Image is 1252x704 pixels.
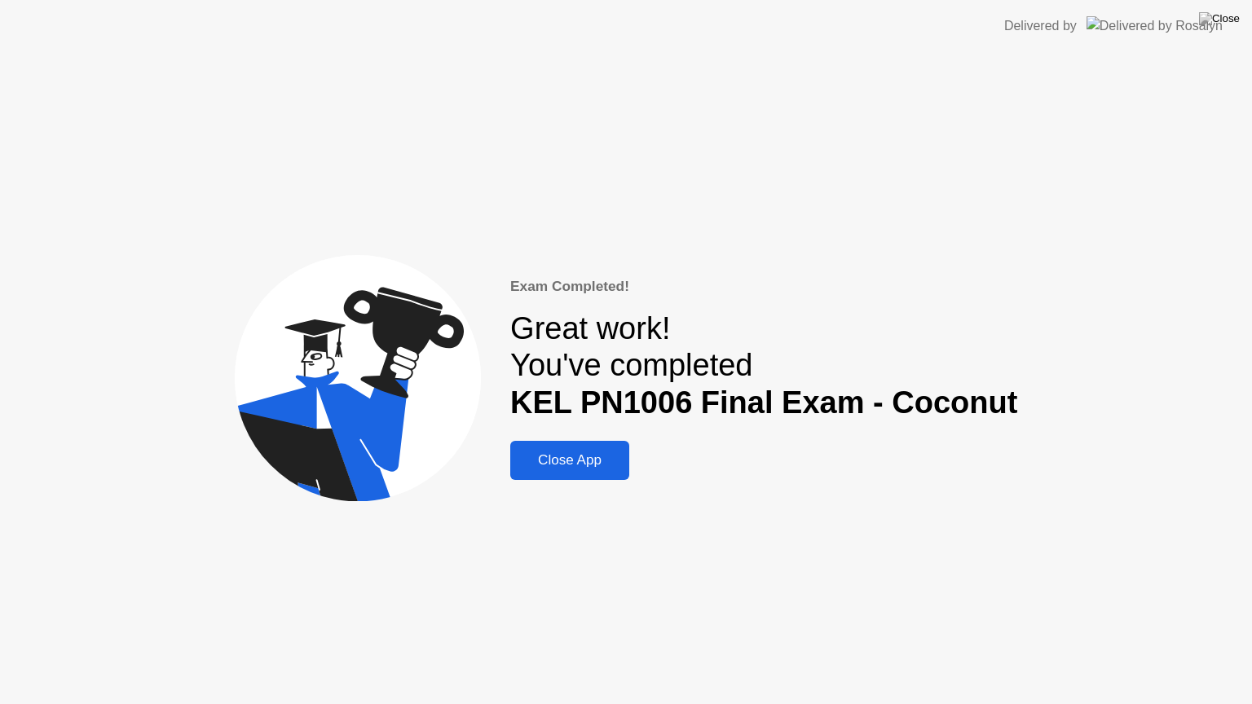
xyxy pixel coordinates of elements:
[510,276,1017,297] div: Exam Completed!
[515,452,624,469] div: Close App
[510,385,1017,420] b: KEL PN1006 Final Exam - Coconut
[510,441,629,480] button: Close App
[1199,12,1240,25] img: Close
[1004,16,1077,36] div: Delivered by
[510,310,1017,422] div: Great work! You've completed
[1087,16,1223,35] img: Delivered by Rosalyn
